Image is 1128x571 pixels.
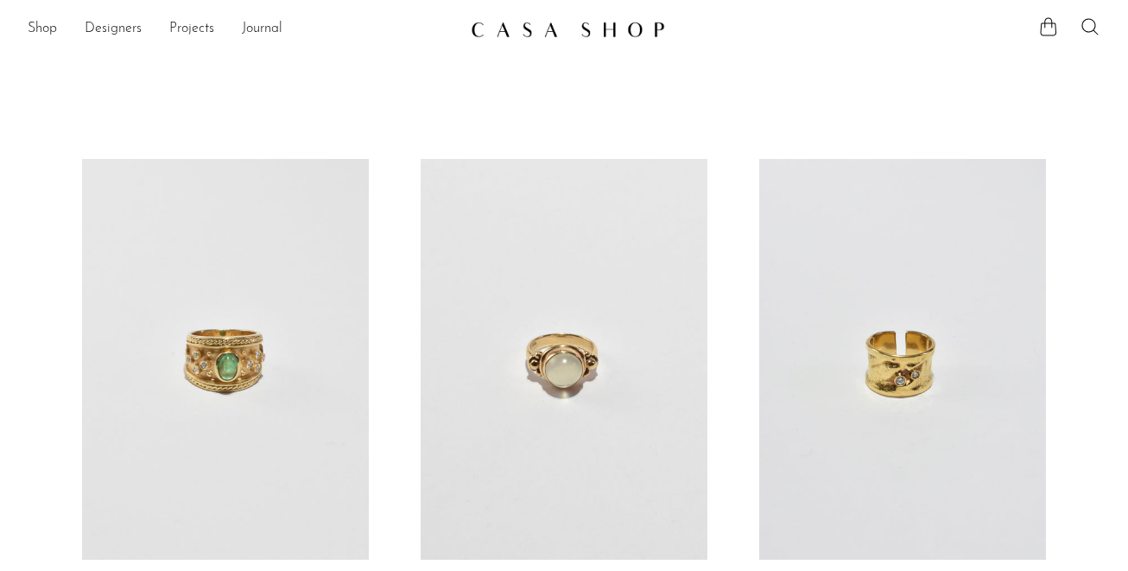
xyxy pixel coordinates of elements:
a: Journal [242,18,282,41]
nav: Desktop navigation [28,15,457,44]
ul: NEW HEADER MENU [28,15,457,44]
a: Designers [85,18,142,41]
a: Shop [28,18,57,41]
a: Projects [169,18,214,41]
